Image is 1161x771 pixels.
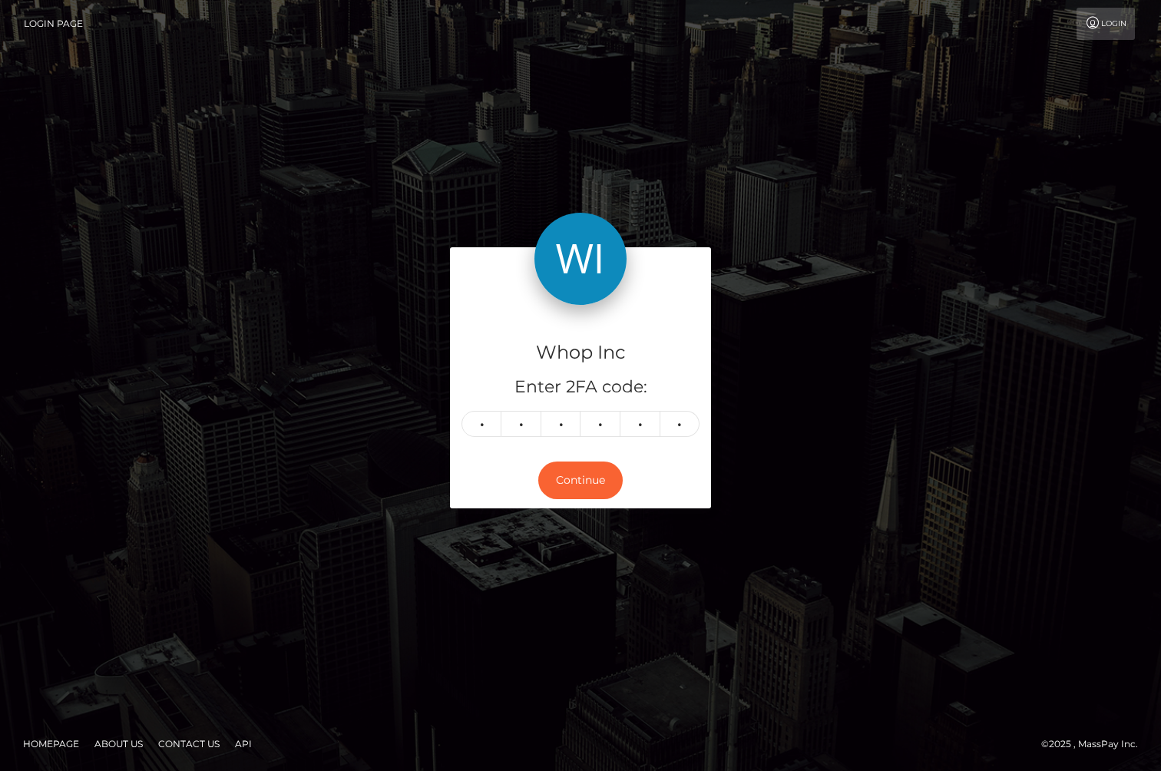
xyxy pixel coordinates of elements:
a: API [229,732,258,756]
h5: Enter 2FA code: [461,376,700,399]
img: Whop Inc [534,213,627,305]
button: Continue [538,462,623,499]
a: Login Page [24,8,83,40]
a: About Us [88,732,149,756]
a: Homepage [17,732,85,756]
h4: Whop Inc [461,339,700,366]
a: Login [1077,8,1135,40]
a: Contact Us [152,732,226,756]
div: © 2025 , MassPay Inc. [1041,736,1149,753]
